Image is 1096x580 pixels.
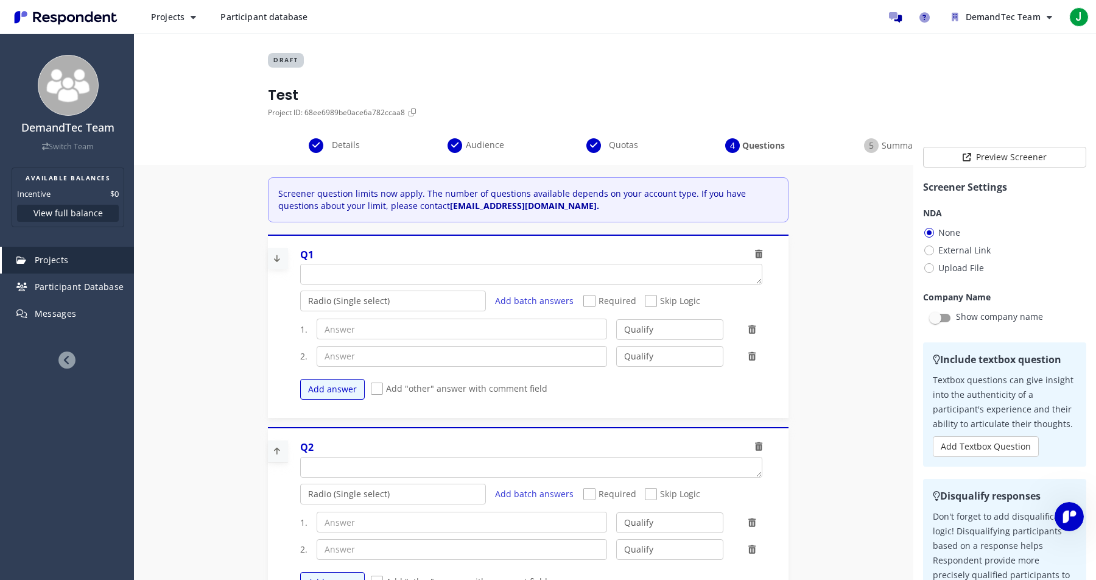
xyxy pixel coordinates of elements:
[923,180,1086,194] h1: Screener Settings
[17,188,51,200] dt: Incentive
[17,205,119,222] button: View full balance
[268,107,405,118] span: Project ID: 68ee6989be0ace6a782ccaa8
[956,309,1043,324] p: Show company name
[141,6,206,28] button: Projects
[151,11,184,23] span: Projects
[38,55,99,116] img: team_avatar_256.png
[42,141,94,152] a: Switch Team
[300,248,314,262] div: Q1
[450,200,599,211] strong: [EMAIL_ADDRESS][DOMAIN_NAME].
[35,281,124,292] span: Participant Database
[933,489,1077,503] h2: Disqualify responses
[923,261,984,275] span: Upload File
[645,488,700,503] span: Skip Logic
[278,188,781,212] p: Screener question limits now apply. The number of questions available depends on your account typ...
[268,138,407,153] div: Details
[300,324,307,336] span: 1.
[465,139,505,151] span: Audience
[300,379,365,400] button: Add answer
[8,122,128,134] h4: DemandTec Team
[371,383,547,397] span: Add "other" answer with comment field
[495,295,574,306] span: Add batch answers
[966,11,1041,23] span: DemandTec Team
[923,225,960,240] span: None
[933,436,1039,457] button: Add Textbox Question
[317,346,608,367] input: Answer
[317,512,608,532] input: Answer
[12,168,124,227] section: Balance summary
[923,243,991,258] span: External Link
[603,139,644,151] span: Quotas
[300,543,307,556] span: 2.
[883,5,908,29] a: Message participants
[923,207,1086,219] h1: NDA
[583,295,636,309] span: Required
[407,138,546,153] div: Audience
[546,138,684,153] div: Quotas
[211,6,317,28] a: Participant database
[495,488,574,500] span: Add batch answers
[326,139,366,151] span: Details
[220,11,307,23] span: Participant database
[301,458,762,477] textarea: Which of the following categories best describes your firm's total assets under management (AUM)?
[317,319,608,339] input: Answer
[933,352,1077,367] h2: Include textbox question
[583,488,636,503] span: Required
[317,539,608,560] input: Answer
[684,138,823,153] div: Questions
[923,291,1086,303] h1: Company Name
[110,188,119,200] dd: $0
[823,138,962,153] div: Summary
[35,254,69,266] span: Projects
[301,264,762,284] textarea: Which of the following categories best describes your firm's total assets under management (AUM)?
[268,87,418,104] h1: Test
[1069,7,1089,27] span: J
[300,440,314,454] div: Q2
[300,350,307,362] span: 2.
[923,147,1086,168] button: Preview Screener
[942,6,1062,28] button: DemandTec Team
[268,53,304,68] span: DRAFT
[1067,6,1091,28] button: J
[881,140,921,152] span: Summary
[495,295,574,307] a: Add batch answers
[35,308,77,319] span: Messages
[10,7,122,27] img: Respondent
[17,173,119,183] h2: AVAILABLE BALANCES
[300,517,307,529] span: 1.
[933,373,1077,431] p: Textbox questions can give insight into the authenticity of a participant's experience and their ...
[495,488,574,500] a: Add batch answers
[1055,502,1084,531] iframe: Intercom live chat
[742,140,782,152] span: Questions
[913,5,937,29] a: Help and support
[645,295,700,309] span: Skip Logic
